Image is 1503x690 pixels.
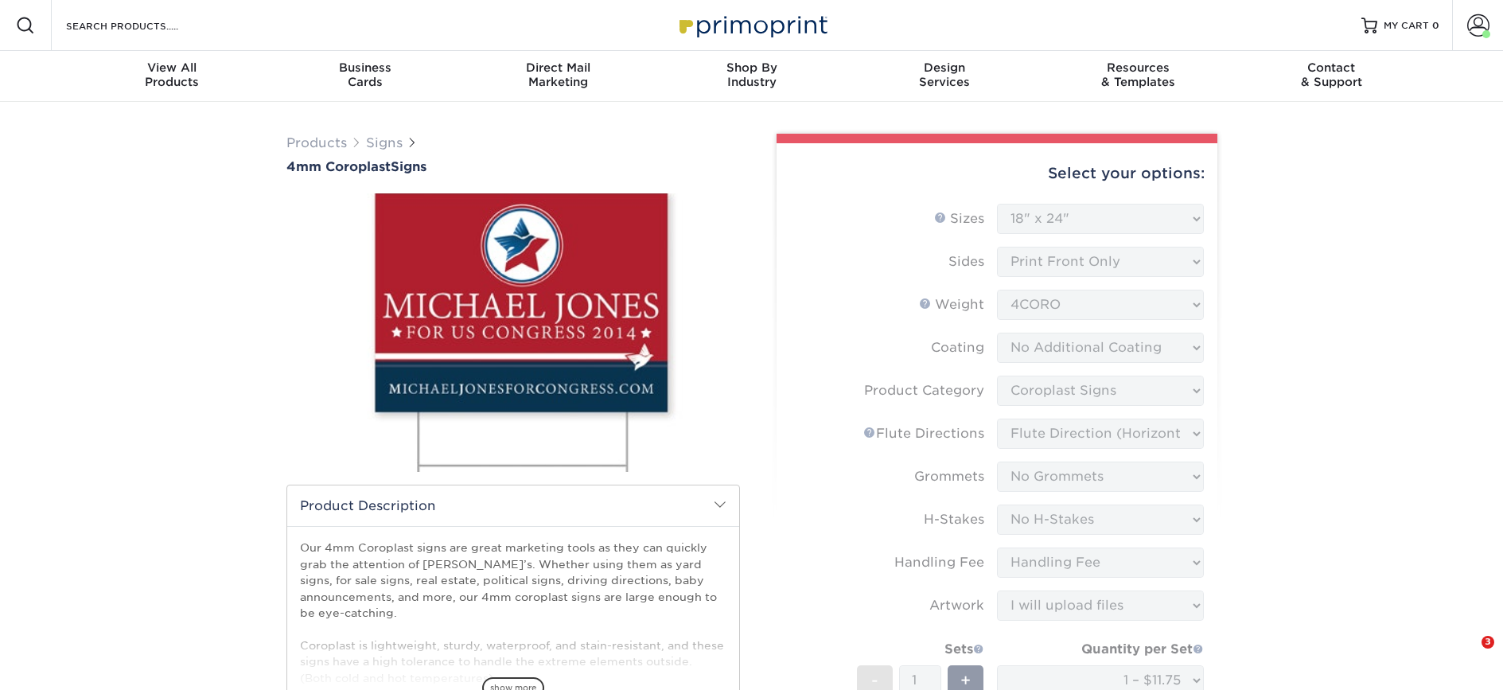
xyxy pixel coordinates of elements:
[4,641,135,684] iframe: Google Customer Reviews
[655,60,848,75] span: Shop By
[268,60,461,89] div: Cards
[286,159,740,174] h1: Signs
[1432,20,1439,31] span: 0
[1384,19,1429,33] span: MY CART
[1042,60,1235,89] div: & Templates
[64,16,220,35] input: SEARCH PRODUCTS.....
[76,51,269,102] a: View AllProducts
[848,60,1042,75] span: Design
[286,159,391,174] span: 4mm Coroplast
[848,60,1042,89] div: Services
[1235,60,1428,89] div: & Support
[461,51,655,102] a: Direct MailMarketing
[76,60,269,75] span: View All
[286,176,740,489] img: 4mm Coroplast 01
[268,51,461,102] a: BusinessCards
[76,60,269,89] div: Products
[286,159,740,174] a: 4mm CoroplastSigns
[1042,51,1235,102] a: Resources& Templates
[461,60,655,89] div: Marketing
[268,60,461,75] span: Business
[672,8,831,42] img: Primoprint
[287,485,739,526] h2: Product Description
[1235,60,1428,75] span: Contact
[848,51,1042,102] a: DesignServices
[1449,636,1487,674] iframe: Intercom live chat
[286,135,347,150] a: Products
[1235,51,1428,102] a: Contact& Support
[461,60,655,75] span: Direct Mail
[1042,60,1235,75] span: Resources
[789,143,1205,204] div: Select your options:
[655,51,848,102] a: Shop ByIndustry
[1482,636,1494,649] span: 3
[655,60,848,89] div: Industry
[366,135,403,150] a: Signs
